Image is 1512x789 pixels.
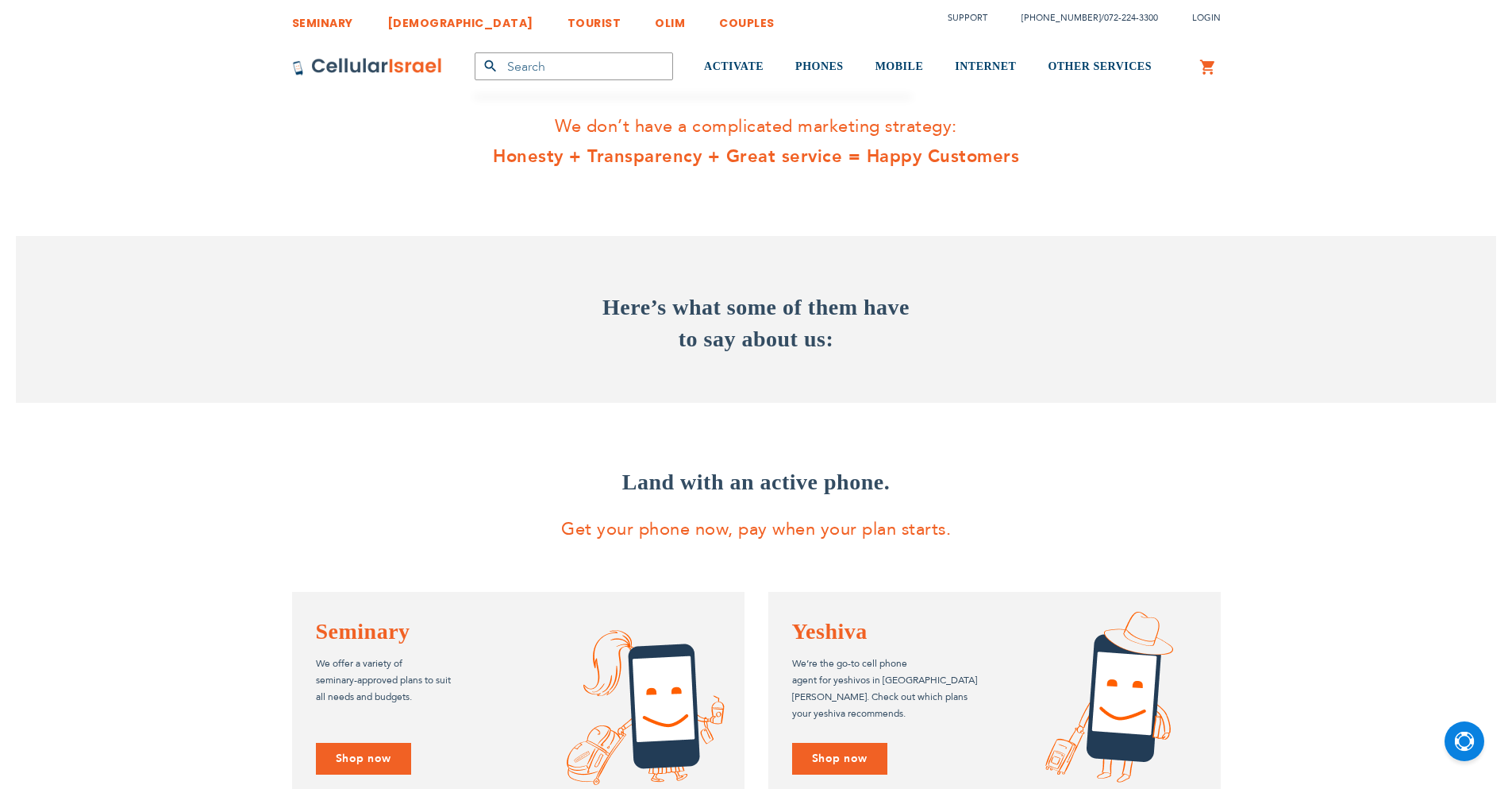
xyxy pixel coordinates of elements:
a: [PHONE_NUMBER] [1021,12,1101,24]
img: Cellular Israel Logo [292,57,443,76]
span: PHONES [795,60,844,72]
a: OLIM [655,4,685,33]
h3: Here’s what some of them have to say about us: [292,292,1221,355]
a: [DEMOGRAPHIC_DATA] [387,4,533,33]
a: COUPLES [719,4,775,33]
span: Login [1192,12,1221,24]
li: / [1006,6,1158,29]
span: MOBILE [875,60,924,72]
p: Get your phone now, pay when your plan starts. [292,514,1221,545]
a: Support [948,12,987,24]
a: TOURIST [567,4,621,33]
span: INTERNET [955,60,1016,72]
h4: Seminary [316,616,721,648]
strong: Honesty + Transparency + Great service = Happy Customers [292,141,1221,172]
a: 072-224-3300 [1104,12,1158,24]
a: ACTIVATE [704,37,764,97]
a: MOBILE [875,37,924,97]
h4: Yeshiva [792,616,1197,648]
a: INTERNET [955,37,1016,97]
input: Search [475,52,673,80]
p: We’re the go-to cell phone agent for yeshivos in [GEOGRAPHIC_DATA] [PERSON_NAME]. Check out which... [792,656,1197,722]
span: OTHER SERVICES [1048,60,1152,72]
p: We don’t have a complicated marketing strategy: [292,111,1221,172]
a: SEMINARY [292,4,353,33]
span: ACTIVATE [704,60,764,72]
a: Shop now [792,743,887,775]
a: PHONES [795,37,844,97]
a: Shop now [316,743,411,775]
a: OTHER SERVICES [1048,37,1152,97]
p: We offer a variety of seminary-approved plans to suit all needs and budgets. [316,656,721,706]
h3: Land with an active phone. [292,466,1221,498]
